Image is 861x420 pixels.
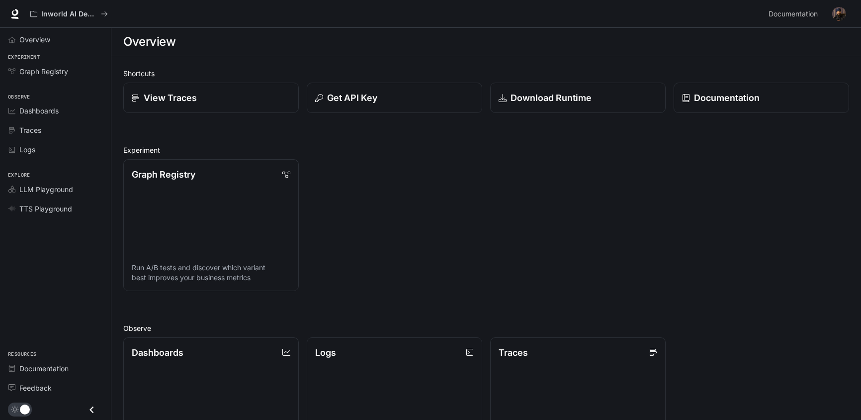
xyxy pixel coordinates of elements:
span: Graph Registry [19,66,68,77]
p: Logs [315,346,336,359]
a: Traces [4,121,107,139]
p: Documentation [694,91,760,105]
button: Close drawer [81,400,103,420]
a: View Traces [123,83,299,113]
button: User avatar [829,4,849,24]
button: Get API Key [307,83,482,113]
a: Documentation [674,83,849,113]
img: User avatar [832,7,846,21]
a: Graph Registry [4,63,107,80]
h2: Shortcuts [123,68,849,79]
a: Feedback [4,379,107,397]
p: Run A/B tests and discover which variant best improves your business metrics [132,263,290,283]
a: Logs [4,141,107,158]
p: Graph Registry [132,168,195,181]
span: LLM Playground [19,184,73,195]
span: Documentation [19,363,69,374]
p: View Traces [144,91,197,105]
h2: Observe [123,323,849,333]
a: Documentation [4,360,107,377]
a: Documentation [765,4,825,24]
span: Overview [19,34,50,45]
span: Logs [19,144,35,155]
a: Overview [4,31,107,48]
button: All workspaces [26,4,112,24]
p: Get API Key [327,91,377,105]
span: Traces [19,125,41,135]
p: Download Runtime [511,91,592,105]
h1: Overview [123,32,175,52]
span: Documentation [769,8,818,20]
a: Graph RegistryRun A/B tests and discover which variant best improves your business metrics [123,159,299,291]
span: Feedback [19,383,52,393]
span: TTS Playground [19,204,72,214]
p: Inworld AI Demos [41,10,97,18]
h2: Experiment [123,145,849,155]
a: TTS Playground [4,200,107,217]
span: Dark mode toggle [20,404,30,415]
a: LLM Playground [4,181,107,198]
span: Dashboards [19,105,59,116]
p: Dashboards [132,346,183,359]
p: Traces [499,346,528,359]
a: Download Runtime [490,83,666,113]
a: Dashboards [4,102,107,119]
